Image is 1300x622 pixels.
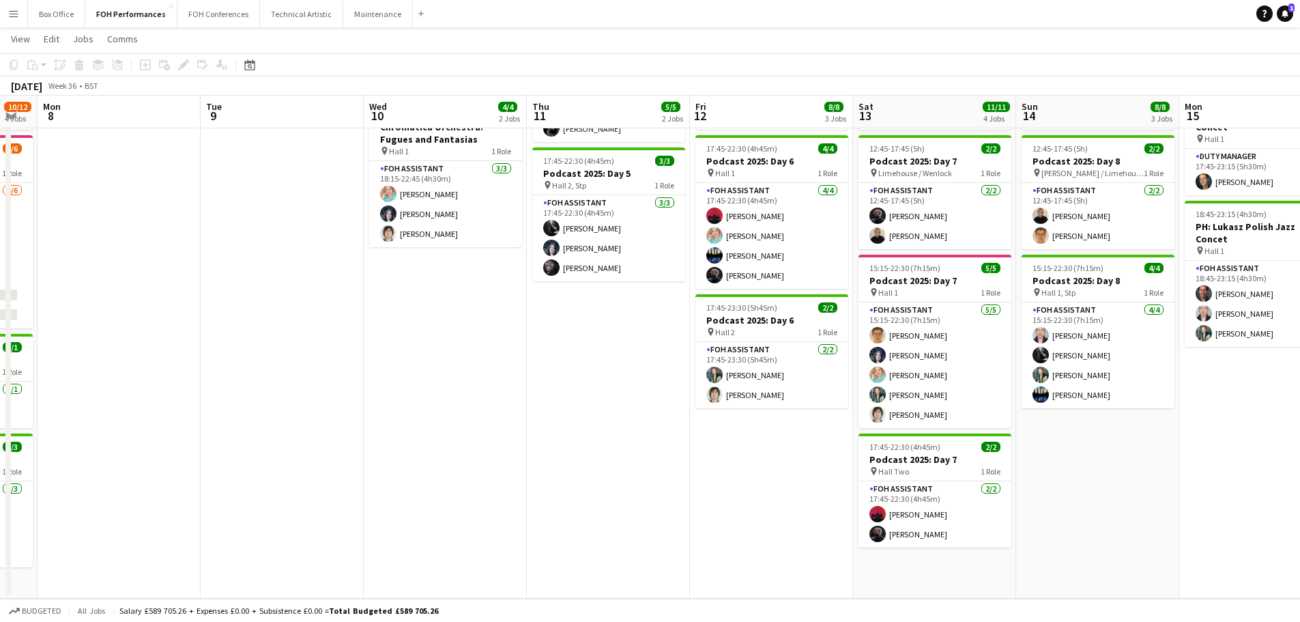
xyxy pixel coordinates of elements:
[177,1,260,27] button: FOH Conferences
[7,604,63,619] button: Budgeted
[68,30,99,48] a: Jobs
[38,30,65,48] a: Edit
[343,1,413,27] button: Maintenance
[11,79,42,93] div: [DATE]
[5,30,35,48] a: View
[102,30,143,48] a: Comms
[260,1,343,27] button: Technical Artistic
[73,33,93,45] span: Jobs
[22,606,61,616] span: Budgeted
[107,33,138,45] span: Comms
[85,81,98,91] div: BST
[44,33,59,45] span: Edit
[329,606,438,616] span: Total Budgeted £589 705.26
[1288,3,1295,12] span: 1
[75,606,108,616] span: All jobs
[85,1,177,27] button: FOH Performances
[119,606,438,616] div: Salary £589 705.26 + Expenses £0.00 + Subsistence £0.00 =
[28,1,85,27] button: Box Office
[1277,5,1293,22] a: 1
[45,81,79,91] span: Week 36
[11,33,30,45] span: View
